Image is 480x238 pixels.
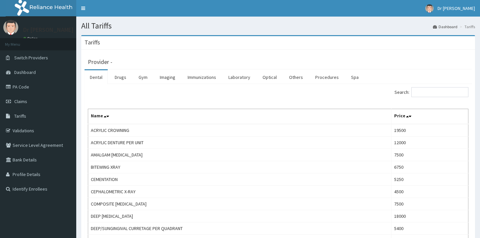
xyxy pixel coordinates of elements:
[14,113,26,119] span: Tariffs
[81,22,475,30] h1: All Tariffs
[438,5,475,11] span: Dr [PERSON_NAME]
[14,55,48,61] span: Switch Providers
[425,4,434,13] img: User Image
[109,70,132,84] a: Drugs
[346,70,364,84] a: Spa
[433,24,457,30] a: Dashboard
[88,173,391,186] td: CEMENTATION
[458,24,475,30] li: Tariffs
[85,70,108,84] a: Dental
[411,87,468,97] input: Search:
[391,137,468,149] td: 12000
[88,222,391,235] td: DEEP/SUNGINGIVAL CURRETAGE PER QUADRANT
[88,198,391,210] td: COMPOSITE [MEDICAL_DATA]
[3,20,18,35] img: User Image
[88,186,391,198] td: CEPHALOMETRIC X-RAY
[391,124,468,137] td: 19500
[391,222,468,235] td: 5400
[182,70,221,84] a: Immunizations
[154,70,181,84] a: Imaging
[391,149,468,161] td: 7500
[88,59,112,65] h3: Provider -
[223,70,256,84] a: Laboratory
[88,124,391,137] td: ACRYLIC CROWNING
[284,70,308,84] a: Others
[257,70,282,84] a: Optical
[85,39,100,45] h3: Tariffs
[88,210,391,222] td: DEEP [MEDICAL_DATA]
[391,173,468,186] td: 5250
[310,70,344,84] a: Procedures
[14,98,27,104] span: Claims
[23,27,74,33] p: Dr [PERSON_NAME]
[391,109,468,124] th: Price
[133,70,153,84] a: Gym
[391,161,468,173] td: 6750
[394,87,468,97] label: Search:
[391,210,468,222] td: 18000
[88,137,391,149] td: ACRYLIC DENTURE PER UNIT
[391,186,468,198] td: 4500
[88,109,391,124] th: Name
[88,161,391,173] td: BITEWING XRAY
[14,69,36,75] span: Dashboard
[88,149,391,161] td: AMALGAM [MEDICAL_DATA]
[23,36,39,41] a: Online
[391,198,468,210] td: 7500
